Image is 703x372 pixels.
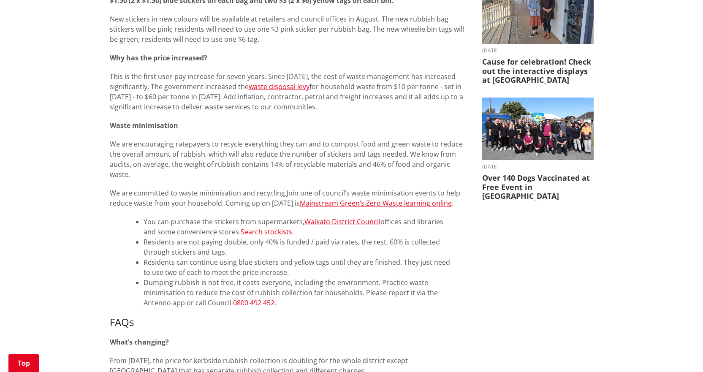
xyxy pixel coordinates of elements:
strong: What’s changing? [110,337,169,347]
h3: Cause for celebration! Check out the interactive displays at [GEOGRAPHIC_DATA] [482,57,594,85]
p: We are committed to waste minimisation and recycling. [110,188,470,208]
img: 554642373_1205075598320060_7014791421243316406_n [482,98,594,160]
p: This is the first user-pay increase for seven years. Since [DATE], the cost of waste management h... [110,71,470,112]
li: Dumping rubbish is not free, it costs everyone, including the environment. Practice waste minimis... [144,277,453,308]
a: [DATE] Over 140 Dogs Vaccinated at Free Event in [GEOGRAPHIC_DATA] [482,98,594,201]
h3: FAQs [110,316,470,329]
h3: Over 140 Dogs Vaccinated at Free Event in [GEOGRAPHIC_DATA] [482,174,594,201]
iframe: Messenger Launcher [664,337,695,367]
a: waste disposal levy [249,82,309,91]
p: We are encouraging ratepayers to recycle everything they can and to compost food and green waste ... [110,139,470,179]
a: Waikato District Council [304,217,380,226]
a: 0800 492 452 [233,298,274,307]
a: Search stockists. [241,227,294,236]
strong: Waste minimisation [110,121,178,130]
li: Residents can continue using blue stickers and yellow tags until they are finished. They just nee... [144,257,453,277]
a: Top [8,354,39,372]
span: New stickers in new colours will be available at retailers and council offices in August. The new... [110,14,464,44]
a: Mainstream Green’s Zero Waste learning online [300,198,452,208]
time: [DATE] [482,48,594,53]
strong: Why has the price increased? [110,53,207,62]
span: Join one of council’s waste minimisation events to help reduce waste from your household. Coming ... [110,188,460,208]
li: Residents are not paying double, only 40% is funded / paid via rates, the rest, 60% is collected ... [144,237,453,257]
li: You can purchase the stickers from supermarkets, offices and libraries and some convenience stores. [144,217,453,237]
span: . [452,198,453,208]
span: . [274,298,276,307]
time: [DATE] [482,164,594,169]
